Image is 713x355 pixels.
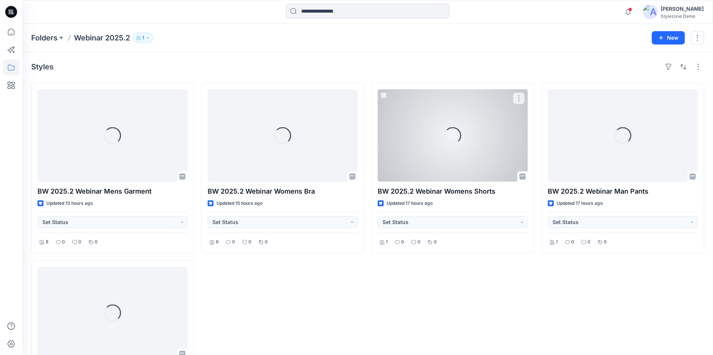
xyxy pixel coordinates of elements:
[78,238,81,246] p: 0
[46,200,93,207] p: Updated 13 hours ago
[216,200,263,207] p: Updated 15 hours ago
[31,33,58,43] a: Folders
[604,238,607,246] p: 0
[387,200,433,207] p: Updated 17 hours ago
[232,238,235,246] p: 0
[417,238,420,246] p: 0
[557,200,603,207] p: Updated 17 hours ago
[216,238,219,246] p: 9
[142,34,144,42] p: 1
[587,238,590,246] p: 0
[46,238,49,246] p: 8
[95,238,98,246] p: 0
[661,13,704,19] div: Stylezone Demo
[248,238,251,246] p: 0
[208,186,358,197] p: BW 2025.2 Webinar Womens Bra
[652,31,685,45] button: New
[62,238,65,246] p: 0
[548,186,698,197] p: BW 2025.2 Webinar Man Pants
[643,4,658,19] img: avatar
[38,186,188,197] p: BW 2025.2 Webinar Mens Garment
[661,4,704,13] div: [PERSON_NAME]
[31,62,53,71] h4: Styles
[133,33,153,43] button: 1
[571,238,574,246] p: 0
[74,33,130,43] p: Webinar 2025.2
[401,238,404,246] p: 0
[434,238,437,246] p: 0
[386,238,388,246] p: 1
[265,238,268,246] p: 0
[556,238,558,246] p: 1
[378,186,528,197] p: BW 2025.2 Webinar Womens Shorts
